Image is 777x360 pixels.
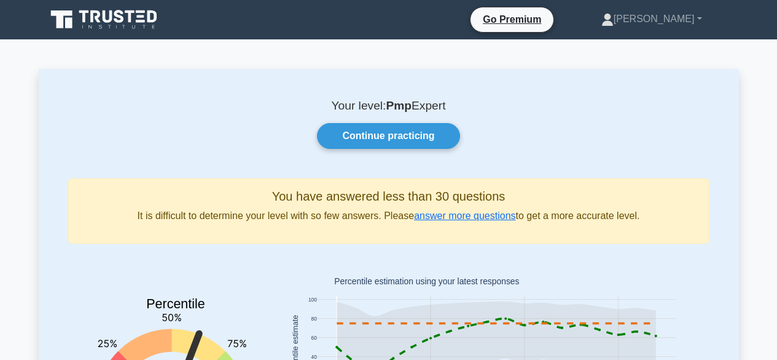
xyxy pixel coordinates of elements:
p: Your level: Expert [68,98,709,113]
a: Continue practicing [317,123,459,149]
b: Pmp [386,99,412,112]
text: 60 [311,335,317,341]
p: It is difficult to determine your level with so few answers. Please to get a more accurate level. [79,209,699,223]
a: [PERSON_NAME] [572,7,732,31]
text: 100 [308,297,316,303]
text: Percentile estimation using your latest responses [334,277,519,287]
a: answer more questions [414,210,515,221]
h5: You have answered less than 30 questions [79,189,699,204]
text: 40 [311,354,317,360]
a: Go Premium [475,12,549,27]
text: 80 [311,316,317,322]
text: Percentile [146,297,205,311]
